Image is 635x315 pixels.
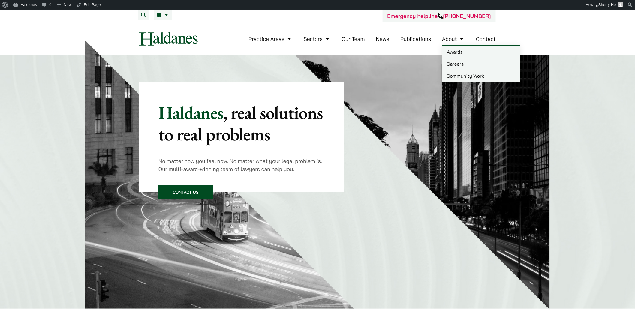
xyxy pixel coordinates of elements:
p: Haldanes [158,102,325,145]
a: Awards [442,46,520,58]
a: Publications [400,35,431,42]
a: EN [157,13,170,17]
a: Contact [476,35,496,42]
span: Sherry He [598,2,616,7]
a: Community Work [442,70,520,82]
a: About [442,35,465,42]
img: Logo of Haldanes [139,32,198,46]
a: Careers [442,58,520,70]
a: Our Team [342,35,365,42]
a: Contact Us [158,185,213,199]
a: Emergency helpline[PHONE_NUMBER] [387,13,491,19]
a: Sectors [304,35,331,42]
mark: , real solutions to real problems [158,101,323,146]
p: No matter how you feel now. No matter what your legal problem is. Our multi-award-winning team of... [158,157,325,173]
a: Practice Areas [248,35,293,42]
button: Search [138,10,149,20]
a: News [376,35,390,42]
